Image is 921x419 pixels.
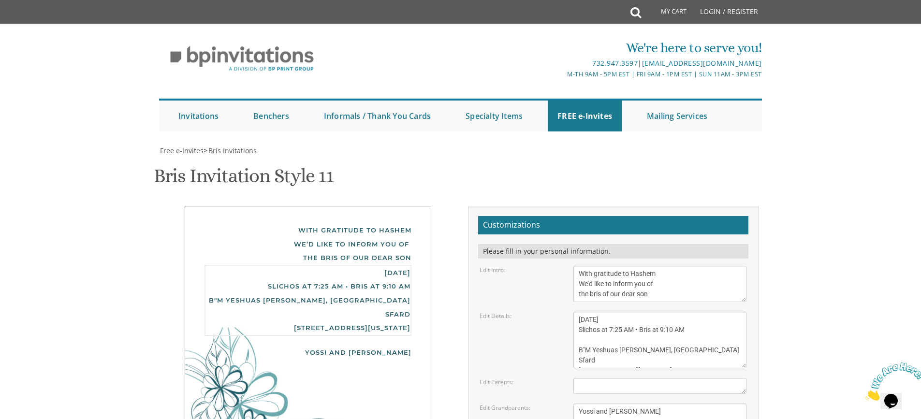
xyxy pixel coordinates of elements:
div: Please fill in your personal information. [478,244,748,259]
h1: Bris Invitation Style 11 [154,165,334,194]
div: [DATE] Slichos at 7:25 AM • Bris at 9:10 AM B"M Yeshuas [PERSON_NAME], [GEOGRAPHIC_DATA] Sfard [S... [205,265,411,336]
div: We're here to serve you! [361,38,762,58]
iframe: chat widget [861,359,921,405]
label: Edit Parents: [480,378,513,386]
span: Bris Invitations [208,146,257,155]
div: With gratitude to Hashem We’d like to inform you of the bris of our dear son [205,223,411,265]
h2: Customizations [478,216,748,234]
div: | [361,58,762,69]
a: My Cart [640,1,693,25]
label: Edit Grandparents: [480,404,530,412]
div: M-Th 9am - 5pm EST | Fri 9am - 1pm EST | Sun 11am - 3pm EST [361,69,762,79]
a: Benchers [244,101,299,131]
a: [EMAIL_ADDRESS][DOMAIN_NAME] [642,58,762,68]
a: Free e-Invites [159,146,204,155]
span: Free e-Invites [160,146,204,155]
img: BP Invitation Loft [159,39,325,79]
a: 732.947.3597 [592,58,638,68]
a: Invitations [169,101,228,131]
a: Specialty Items [456,101,532,131]
a: Mailing Services [637,101,717,131]
img: Chat attention grabber [4,4,64,42]
textarea: [PERSON_NAME] and [PERSON_NAME] [573,378,746,394]
label: Edit Details: [480,312,512,320]
a: Informals / Thank You Cards [314,101,440,131]
textarea: [DATE] Shacharis at 7:00 am • Bris at 7:45 AM [GEOGRAPHIC_DATA][PERSON_NAME] [STREET_ADDRESS][US_... [573,312,746,368]
a: Bris Invitations [207,146,257,155]
div: Yossi and [PERSON_NAME] [205,346,411,360]
span: > [204,146,257,155]
a: FREE e-Invites [548,101,622,131]
textarea: With gratitude to Hashem We’d like to inform you of the bris of our dear son/grandson [573,266,746,302]
label: Edit Intro: [480,266,505,274]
